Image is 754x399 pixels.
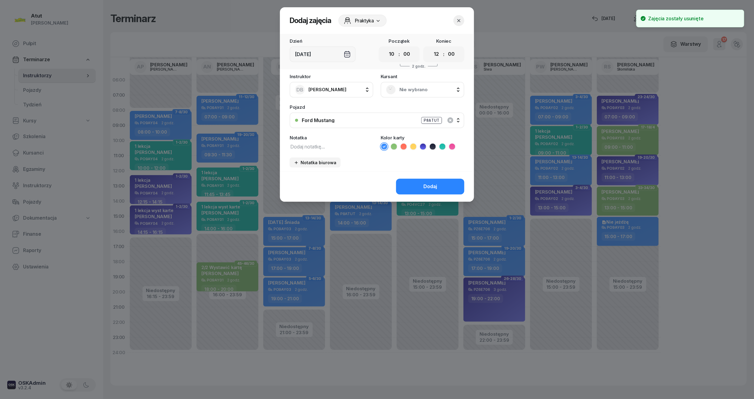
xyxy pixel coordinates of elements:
[297,87,304,92] span: DB
[290,112,464,128] button: Ford MustangP8ATUT
[294,160,336,165] div: Notatka biurowa
[290,16,331,25] h2: Dodaj zajęcia
[399,51,400,58] div: :
[308,87,346,92] span: [PERSON_NAME]
[443,51,445,58] div: :
[648,15,704,22] div: Zajęcia zostały usunięte
[290,158,341,168] button: Notatka biurowa
[421,117,442,124] div: P8ATUT
[423,183,437,191] div: Dodaj
[396,179,464,195] button: Dodaj
[399,86,459,94] span: Nie wybrano
[355,17,374,24] span: Praktyka
[290,82,373,98] button: DB[PERSON_NAME]
[302,118,335,123] div: Ford Mustang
